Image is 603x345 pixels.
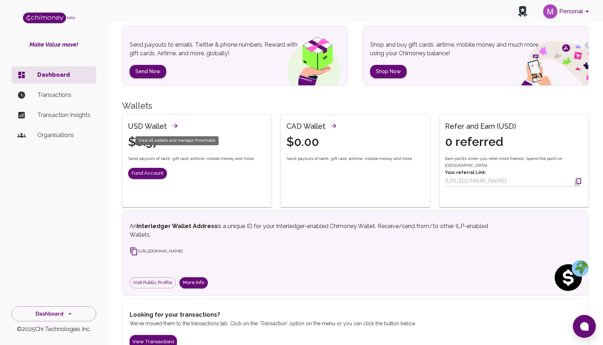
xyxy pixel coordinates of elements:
p: Transaction Insights [37,111,90,119]
img: social spend [502,33,588,85]
h6: Refer and Earn (USD) [445,120,516,132]
button: View all wallets and manage thresholds [328,120,339,131]
h6: USD Wallet [128,120,167,132]
p: An is a unique ID for your Interledger-enabled Chimoney Wallet. Receive/send from/to other ILP-en... [130,222,506,239]
span: [URL][DOMAIN_NAME] [130,249,183,254]
img: Logo [23,13,66,23]
div: Earn points when you refer more friends. Spend the point on [GEOGRAPHIC_DATA]. [445,155,583,187]
span: We've moved them to the transactions tab. Click on the `Transaction` option on the menu or you ca... [130,321,415,326]
strong: Interledger Wallet Address [137,223,218,230]
p: Send payouts to emails, Twitter & phone numbers. Reward with gift cards, Airtime, and more, globa... [130,41,305,58]
img: gift box [274,32,348,85]
h6: CAD Wallet [286,120,326,132]
button: Fund Account [128,168,167,179]
h4: 0 referred [445,134,519,150]
h4: $0.00 [286,134,339,150]
a: Visit Public Profile [130,277,176,288]
strong: Looking for your transactions? [130,311,220,318]
button: Open chat window [573,315,596,338]
button: account of current user [540,2,594,21]
p: Organisations [37,131,90,140]
img: avatar [543,4,557,19]
button: Dashboard [11,306,96,322]
p: Dashboard [37,71,90,79]
strong: Your referral Link: [445,170,486,175]
span: Send payouts of bank, gift card, airtime, mobile money and more [128,155,254,162]
button: More Info [179,277,208,288]
button: View all wallets and manage thresholds [170,120,181,131]
div: View all wallets and manage thresholds [135,136,219,145]
button: Send Now [130,65,166,78]
h4: $0.37 [128,134,181,150]
span: beta [67,15,75,20]
span: Send payouts of bank, gift card, airtime, mobile money and more [286,155,412,162]
h5: Wallets [122,100,589,112]
img: social spend [552,260,588,296]
p: Shop and buy gift cards, airtime, mobile money and much more using your Chimoney balance! [370,41,546,58]
p: Transactions [37,91,90,99]
button: Shop Now [370,65,407,78]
